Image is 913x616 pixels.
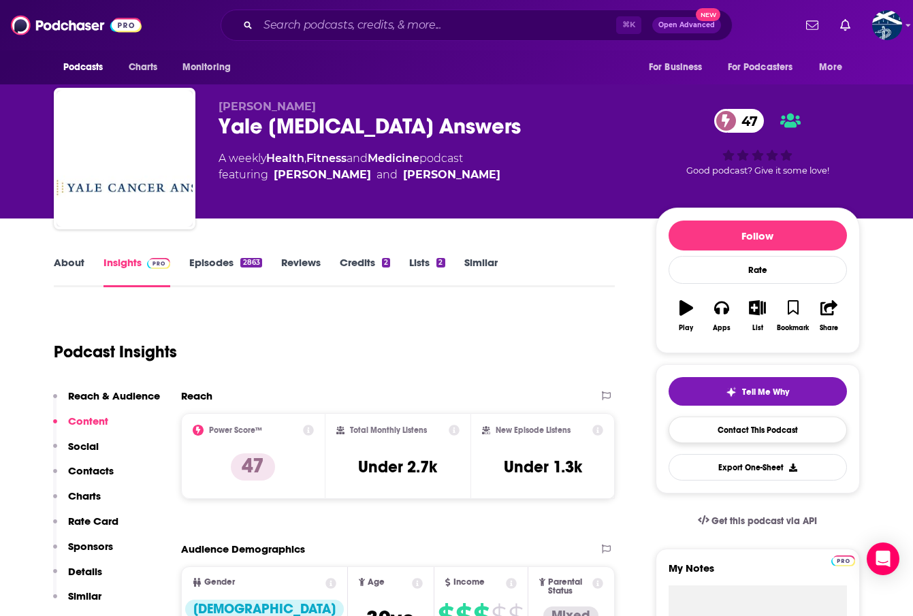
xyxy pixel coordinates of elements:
span: [PERSON_NAME] [219,100,316,113]
h2: New Episode Listens [496,425,571,435]
div: Search podcasts, credits, & more... [221,10,733,41]
p: Sponsors [68,540,113,553]
a: Pro website [831,553,855,566]
button: Charts [53,489,101,515]
span: Gender [204,578,235,587]
button: Share [811,291,846,340]
a: Contact This Podcast [669,417,847,443]
div: 2863 [240,258,261,268]
span: Podcasts [63,58,103,77]
span: and [377,167,398,183]
span: New [696,8,720,21]
button: Reach & Audience [53,389,160,415]
img: Yale Cancer Answers [57,91,193,227]
h2: Audience Demographics [181,542,305,555]
span: Logged in as yaleschoolofmedicine [872,10,902,40]
div: A weekly podcast [219,150,500,183]
span: Tell Me Why [742,387,789,398]
button: Details [53,565,102,590]
button: open menu [173,54,249,80]
a: Dr. Anees Chagpar [274,167,371,183]
span: ⌘ K [616,16,641,34]
span: For Business [649,58,703,77]
div: 2 [436,258,445,268]
span: Good podcast? Give it some love! [686,165,829,176]
button: Export One-Sheet [669,454,847,481]
p: Details [68,565,102,578]
a: Show notifications dropdown [801,14,824,37]
a: Medicine [368,152,419,165]
h3: Under 2.7k [358,457,437,477]
img: tell me why sparkle [726,387,737,398]
img: Podchaser Pro [147,258,171,269]
button: tell me why sparkleTell Me Why [669,377,847,406]
p: Charts [68,489,101,502]
a: Lists2 [409,256,445,287]
a: Reviews [281,256,321,287]
img: Podchaser - Follow, Share and Rate Podcasts [11,12,142,38]
a: Similar [464,256,498,287]
span: More [819,58,842,77]
h2: Power Score™ [209,425,262,435]
button: Social [53,440,99,465]
h3: Under 1.3k [504,457,582,477]
p: Similar [68,589,101,602]
button: Content [53,415,108,440]
div: Rate [669,256,847,284]
span: Parental Status [548,578,590,596]
button: Play [669,291,704,340]
span: featuring [219,167,500,183]
div: Play [679,324,693,332]
span: Income [453,578,485,587]
button: Bookmark [775,291,811,340]
p: 47 [231,453,275,481]
img: User Profile [872,10,902,40]
a: InsightsPodchaser Pro [103,256,171,287]
img: Podchaser Pro [831,555,855,566]
input: Search podcasts, credits, & more... [258,14,616,36]
button: Show profile menu [872,10,902,40]
button: Similar [53,589,101,615]
span: Open Advanced [658,22,715,29]
p: Contacts [68,464,114,477]
div: 47Good podcast? Give it some love! [656,100,860,184]
button: open menu [810,54,859,80]
div: Apps [713,324,731,332]
h2: Reach [181,389,212,402]
button: open menu [54,54,121,80]
span: , [304,152,306,165]
a: Credits2 [340,256,390,287]
a: 47 [714,109,765,133]
a: About [54,256,84,287]
button: List [739,291,775,340]
button: Open AdvancedNew [652,17,721,33]
div: 2 [382,258,390,268]
span: Charts [129,58,158,77]
p: Social [68,440,99,453]
a: Charts [120,54,166,80]
a: Dr. Steven Gore [403,167,500,183]
a: Health [266,152,304,165]
div: Open Intercom Messenger [867,542,899,575]
a: Show notifications dropdown [835,14,856,37]
a: Get this podcast via API [687,504,829,538]
div: Bookmark [777,324,809,332]
h2: Total Monthly Listens [350,425,427,435]
button: Sponsors [53,540,113,565]
button: open menu [639,54,720,80]
button: Follow [669,221,847,250]
span: and [347,152,368,165]
h1: Podcast Insights [54,342,177,362]
span: For Podcasters [728,58,793,77]
button: Apps [704,291,739,340]
div: List [752,324,763,332]
p: Content [68,415,108,427]
p: Rate Card [68,515,118,528]
button: Rate Card [53,515,118,540]
p: Reach & Audience [68,389,160,402]
label: My Notes [669,562,847,585]
span: Get this podcast via API [711,515,817,527]
span: Age [368,578,385,587]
